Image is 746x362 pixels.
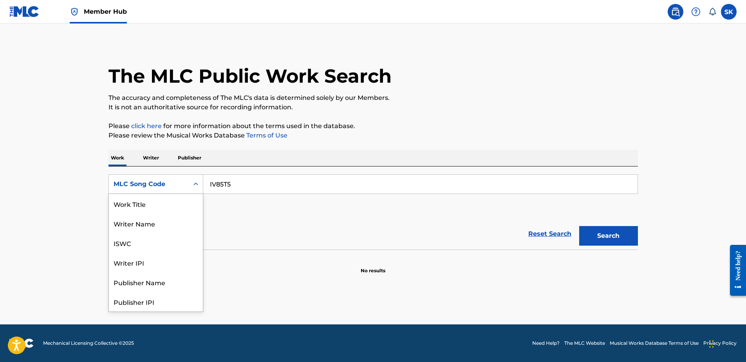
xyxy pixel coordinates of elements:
p: The accuracy and completeness of The MLC's data is determined solely by our Members. [108,93,638,103]
a: Musical Works Database Terms of Use [610,340,699,347]
div: MLC Song Code [114,179,184,189]
img: search [671,7,680,16]
a: Reset Search [524,225,575,243]
div: Notifications [708,8,716,16]
div: ISWC [109,233,203,253]
div: Drag [709,332,714,356]
img: help [691,7,701,16]
button: Search [579,226,638,246]
p: Work [108,150,126,166]
p: Please for more information about the terms used in the database. [108,121,638,131]
a: Public Search [668,4,683,20]
div: Writer Name [109,214,203,233]
span: Member Hub [84,7,127,16]
form: Search Form [108,174,638,250]
div: Work Title [109,194,203,214]
div: Writer IPI [109,253,203,272]
iframe: Resource Center [724,239,746,302]
p: Please review the Musical Works Database [108,131,638,140]
div: Help [688,4,704,20]
p: Writer [141,150,161,166]
p: No results [361,258,385,274]
a: Need Help? [532,340,560,347]
h1: The MLC Public Work Search [108,64,392,88]
iframe: Chat Widget [707,324,746,362]
a: Privacy Policy [703,340,737,347]
img: Top Rightsholder [70,7,79,16]
img: logo [9,338,34,348]
p: Publisher [175,150,204,166]
img: MLC Logo [9,6,40,17]
a: click here [131,122,162,130]
div: User Menu [721,4,737,20]
p: It is not an authoritative source for recording information. [108,103,638,112]
div: Publisher Name [109,272,203,292]
a: The MLC Website [564,340,605,347]
div: Publisher IPI [109,292,203,311]
a: Terms of Use [245,132,287,139]
span: Mechanical Licensing Collective © 2025 [43,340,134,347]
